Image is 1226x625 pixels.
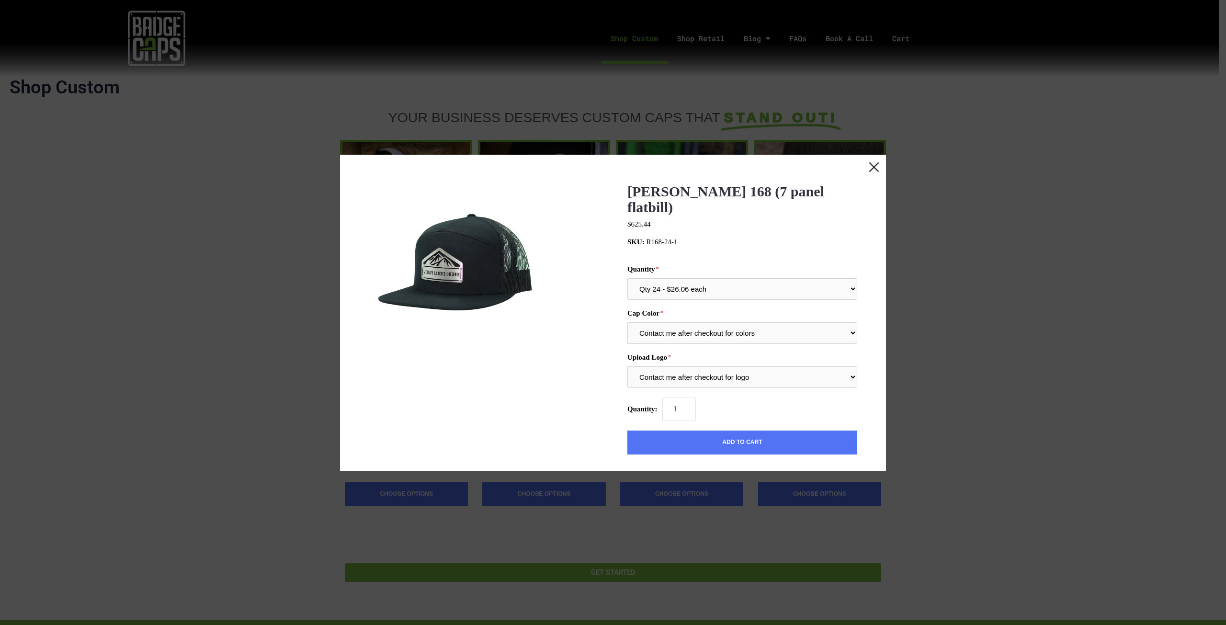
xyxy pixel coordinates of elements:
img: BadgeCaps - Richardson 168 [369,183,546,361]
label: Quantity [627,265,857,273]
button: Add to Cart [627,431,857,455]
span: Quantity: [627,405,658,413]
button: Close this dialog window [862,155,886,179]
label: Cap Color [627,309,857,318]
span: R168-24-1 [647,238,678,246]
a: [PERSON_NAME] 168 (7 panel flatbill) [627,183,824,216]
span: $625.44 [627,220,651,228]
label: Upload Logo [627,353,857,362]
span: SKU: [627,238,645,246]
